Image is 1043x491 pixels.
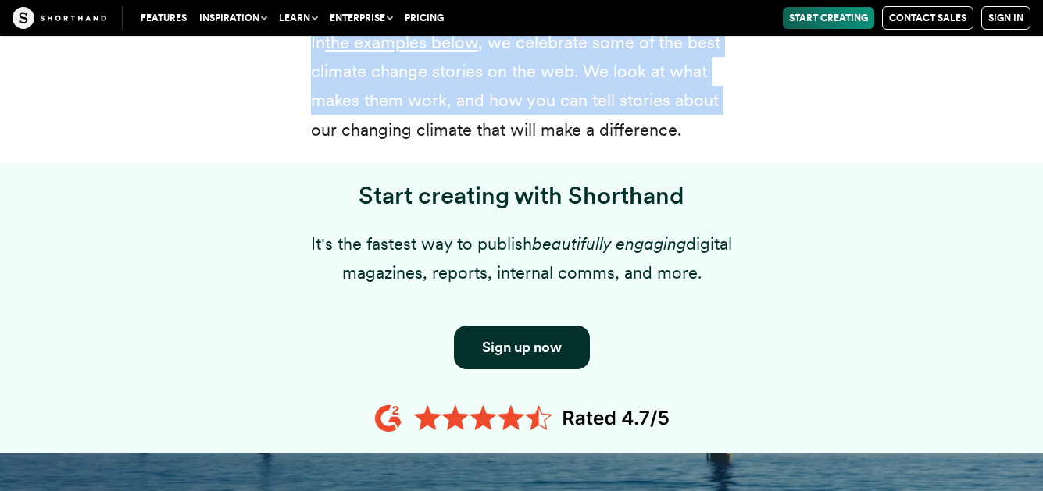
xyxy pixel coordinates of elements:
button: Enterprise [323,7,398,29]
a: the examples below [325,32,478,52]
a: Pricing [398,7,450,29]
a: Button to click through to Shorthand's signup section. [454,326,590,369]
p: It's the fastest way to publish digital magazines, reports, internal comms, and more. [311,229,733,288]
p: In , we celebrate some of the best climate change stories on the web. We look at what makes them ... [311,28,733,145]
a: Sign in [981,6,1030,30]
button: Learn [273,7,323,29]
img: 4.7 orange stars lined up in a row with the text G2 rated 4.7/5 [374,400,670,437]
a: Contact Sales [882,6,973,30]
em: beautifully engaging [532,233,686,254]
a: Features [134,7,193,29]
h3: Start creating with Shorthand [311,182,733,211]
a: Start Creating [783,7,874,29]
button: Inspiration [193,7,273,29]
img: The Craft [13,7,106,29]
